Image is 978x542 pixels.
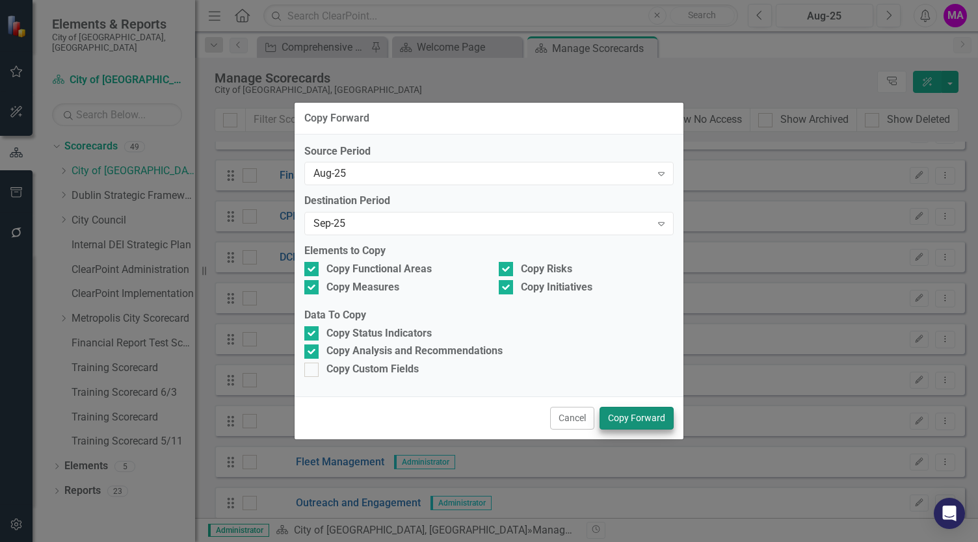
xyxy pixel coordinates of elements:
label: Source Period [304,144,674,159]
div: Sep-25 [313,216,651,231]
div: Copy Risks [521,262,572,277]
button: Cancel [550,407,594,430]
div: Aug-25 [313,166,651,181]
div: Copy Custom Fields [326,362,419,377]
label: Destination Period [304,194,674,209]
label: Elements to Copy [304,244,674,259]
div: Copy Initiatives [521,280,592,295]
div: Copy Functional Areas [326,262,432,277]
div: Copy Analysis and Recommendations [326,344,503,359]
div: Copy Measures [326,280,399,295]
label: Data To Copy [304,308,674,323]
div: Open Intercom Messenger [934,498,965,529]
button: Copy Forward [600,407,674,430]
div: Copy Status Indicators [326,326,432,341]
div: Copy Forward [304,112,369,124]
